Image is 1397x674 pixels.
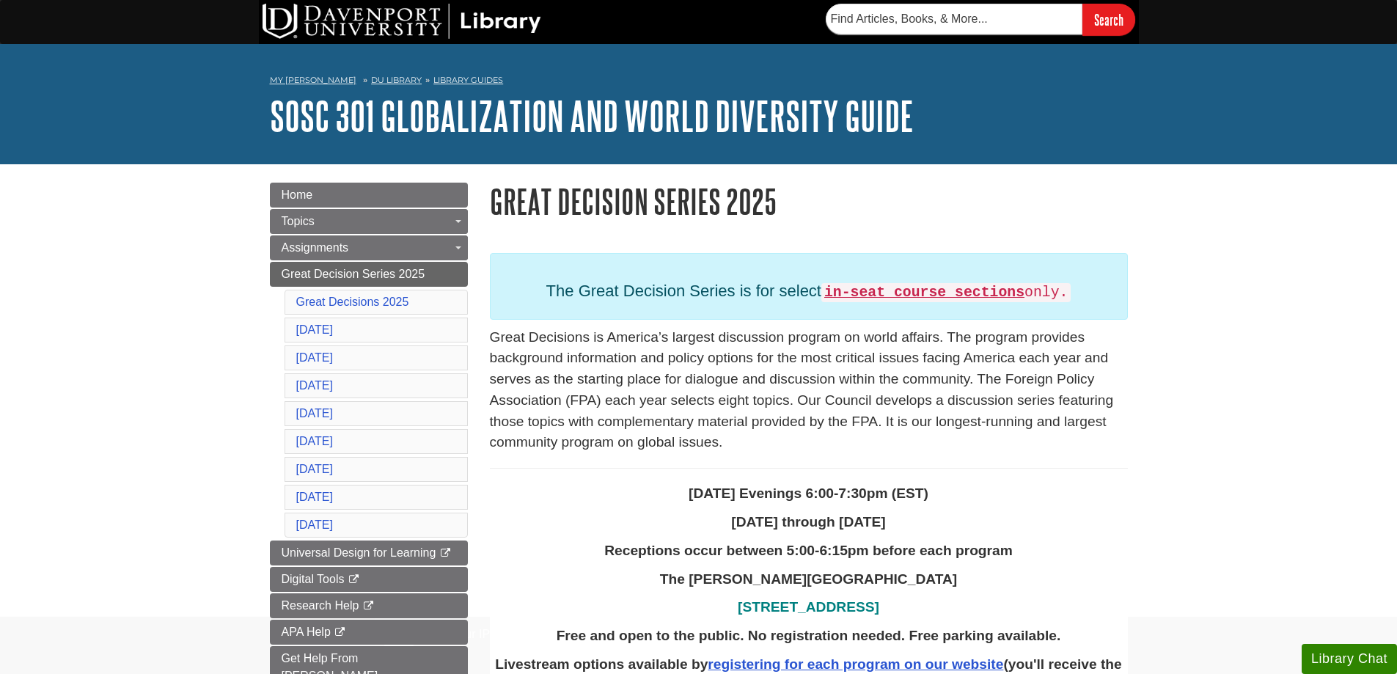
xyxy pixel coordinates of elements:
[439,549,452,558] i: This link opens in a new window
[270,74,356,87] a: My [PERSON_NAME]
[490,327,1128,454] p: Great Decisions is America’s largest discussion program on world affairs. The program provides ba...
[296,435,333,447] a: [DATE]
[270,541,468,565] a: Universal Design for Learning
[296,379,333,392] a: [DATE]
[270,235,468,260] a: Assignments
[296,519,333,531] a: [DATE]
[557,628,1061,643] strong: Free and open to the public. No registration needed. Free parking available.
[282,188,313,201] span: Home
[296,351,333,364] a: [DATE]
[270,70,1128,94] nav: breadcrumb
[490,183,1128,220] h1: Great Decision Series 2025
[348,575,360,585] i: This link opens in a new window
[433,75,503,85] a: Library Guides
[689,486,928,501] strong: [DATE] Evenings 6:00-7:30pm (EST)
[824,285,1024,301] u: in-seat course sections
[270,209,468,234] a: Topics
[270,567,468,592] a: Digital Tools
[660,571,957,587] strong: The [PERSON_NAME][GEOGRAPHIC_DATA]
[282,268,425,280] span: Great Decision Series 2025
[263,4,541,39] img: DU Library
[708,656,1003,672] a: registering for each program on our website
[270,93,914,139] a: SOSC 301 Globalization and World Diversity Guide
[826,4,1135,35] form: Searches DU Library's articles, books, and more
[270,183,468,208] a: Home
[282,241,349,254] span: Assignments
[296,296,409,308] a: Great Decisions 2025
[334,628,346,637] i: This link opens in a new window
[821,283,1071,302] code: only.
[282,599,359,612] span: Research Help
[270,593,468,618] a: Research Help
[296,407,333,420] a: [DATE]
[296,463,333,475] a: [DATE]
[1082,4,1135,35] input: Search
[282,215,315,227] span: Topics
[296,323,333,336] a: [DATE]
[270,262,468,287] a: Great Decision Series 2025
[1302,644,1397,674] button: Library Chat
[604,543,1013,558] strong: Receptions occur between 5:00-6:15pm before each program
[362,601,375,611] i: This link opens in a new window
[371,75,422,85] a: DU Library
[270,620,468,645] a: APA Help
[826,4,1082,34] input: Find Articles, Books, & More...
[282,626,331,638] span: APA Help
[282,573,345,585] span: Digital Tools
[282,546,436,559] span: Universal Design for Learning
[296,491,333,503] a: [DATE]
[738,599,879,615] strong: [STREET_ADDRESS]
[546,282,1071,300] span: The Great Decision Series is for select
[731,514,885,530] strong: [DATE] through [DATE]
